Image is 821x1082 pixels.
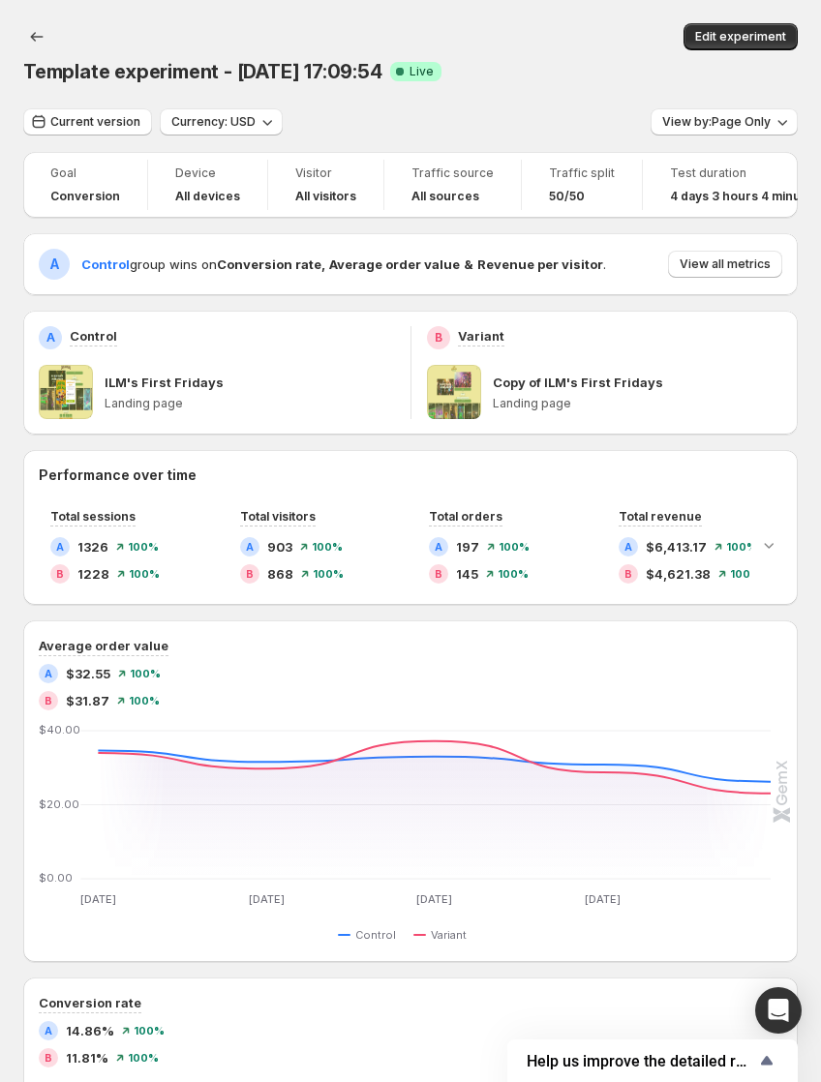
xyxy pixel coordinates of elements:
span: 903 [267,537,292,556]
span: Currency: USD [171,114,256,130]
span: 100 % [134,1025,165,1037]
h2: A [45,668,52,679]
span: Variant [431,927,467,943]
strong: & [464,256,473,272]
h2: A [246,541,254,553]
h2: B [624,568,632,580]
text: [DATE] [585,892,621,906]
p: Control [70,326,117,346]
button: Variant [413,923,474,947]
span: Traffic split [549,165,615,181]
span: $6,413.17 [646,537,707,556]
span: 100 % [128,541,159,553]
span: 100 % [312,541,343,553]
span: 50/50 [549,189,585,204]
span: Control [355,927,396,943]
button: Back [23,23,50,50]
a: Traffic split50/50 [549,164,615,206]
button: Current version [23,108,152,135]
h2: A [46,330,55,346]
a: Test duration4 days 3 hours 4 minutes [670,164,819,206]
p: Variant [458,326,504,346]
span: Test duration [670,165,819,181]
span: Total revenue [619,509,702,524]
text: $0.00 [39,871,73,885]
span: group wins on . [81,256,606,272]
h4: All devices [175,189,240,204]
span: 100 % [730,568,761,580]
a: VisitorAll visitors [295,164,356,206]
span: 1228 [77,564,109,584]
span: Total orders [429,509,502,524]
img: ILM's First Fridays [39,365,93,419]
span: 100 % [129,695,160,706]
span: Total sessions [50,509,136,524]
span: Device [175,165,240,181]
span: 100 % [498,568,529,580]
span: Visitor [295,165,356,181]
strong: Conversion rate [217,256,321,272]
span: 14.86% [66,1021,114,1040]
button: Control [338,923,404,947]
text: $20.00 [39,797,79,811]
span: 197 [456,537,479,556]
strong: Average order value [329,256,460,272]
button: View by:Page Only [651,108,798,135]
text: [DATE] [416,892,452,906]
span: View by: Page Only [662,114,771,130]
a: Traffic sourceAll sources [411,164,494,206]
p: Landing page [105,396,395,411]
button: Expand chart [755,531,782,558]
span: Goal [50,165,120,181]
span: 100 % [726,541,757,553]
h2: B [56,568,64,580]
p: Copy of ILM's First Fridays [493,373,663,392]
span: Edit experiment [695,29,786,45]
h2: B [435,568,442,580]
text: $40.00 [39,723,80,736]
span: 4 days 3 hours 4 minutes [670,189,819,204]
h4: All sources [411,189,479,204]
h4: All visitors [295,189,356,204]
span: $32.55 [66,664,110,683]
span: Control [81,256,130,272]
text: [DATE] [249,892,285,906]
h2: B [45,1052,52,1064]
h3: Conversion rate [39,993,141,1012]
h3: Average order value [39,636,168,655]
p: Landing page [493,396,783,411]
h2: B [435,330,442,346]
span: $4,621.38 [646,564,711,584]
button: Edit experiment [684,23,798,50]
span: 1326 [77,537,108,556]
strong: Revenue per visitor [477,256,603,272]
span: Total visitors [240,509,316,524]
span: Traffic source [411,165,494,181]
button: Show survey - Help us improve the detailed report for A/B campaigns [527,1049,778,1072]
span: Help us improve the detailed report for A/B campaigns [527,1052,755,1070]
button: Currency: USD [160,108,283,135]
img: Copy of ILM's First Fridays [427,365,481,419]
text: [DATE] [80,892,116,906]
a: GoalConversion [50,164,120,206]
h2: B [45,695,52,706]
h2: Performance over time [39,466,782,485]
p: ILM's First Fridays [105,373,224,392]
span: 100 % [130,668,161,679]
span: 11.81% [66,1048,108,1067]
h2: A [56,541,64,553]
span: Template experiment - [DATE] 17:09:54 [23,60,382,83]
span: Live [410,64,434,79]
a: DeviceAll devices [175,164,240,206]
span: Current version [50,114,140,130]
span: Conversion [50,189,120,204]
span: 100 % [129,568,160,580]
div: Open Intercom Messenger [755,987,802,1034]
button: View all metrics [668,251,782,278]
h2: A [50,255,59,274]
span: 868 [267,564,293,584]
span: 100 % [313,568,344,580]
span: 100 % [128,1052,159,1064]
span: 145 [456,564,478,584]
strong: , [321,256,325,272]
